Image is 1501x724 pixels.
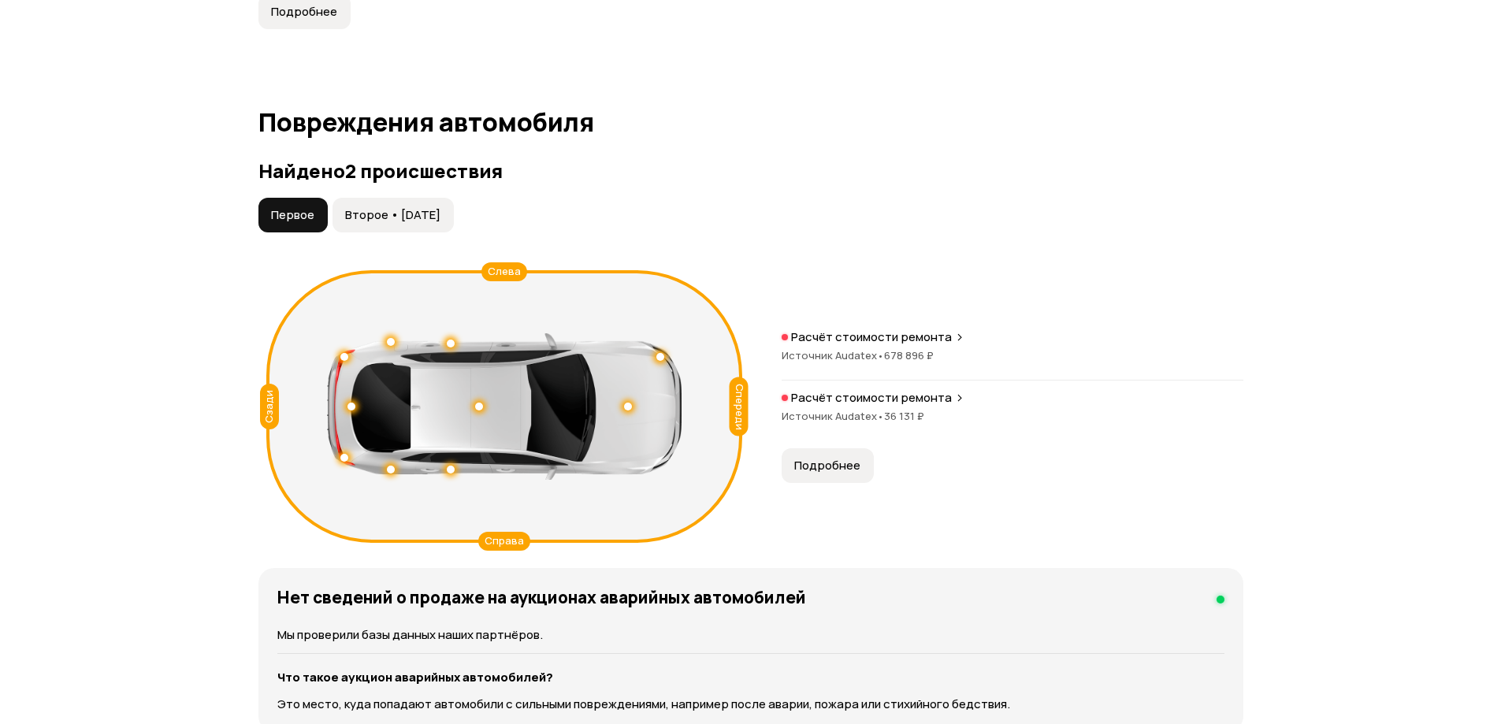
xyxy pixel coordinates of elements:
[277,626,1224,644] p: Мы проверили базы данных наших партнёров.
[794,458,860,473] span: Подробнее
[782,409,884,423] span: Источник Audatex
[884,409,924,423] span: 36 131 ₽
[258,160,1243,182] h3: Найдено 2 происшествия
[258,108,1243,136] h1: Повреждения автомобиля
[333,198,454,232] button: Второе • [DATE]
[481,262,527,281] div: Слева
[478,532,530,551] div: Справа
[260,384,279,429] div: Сзади
[271,4,337,20] span: Подробнее
[782,348,884,362] span: Источник Audatex
[782,448,874,483] button: Подробнее
[258,198,328,232] button: Первое
[729,377,748,436] div: Спереди
[277,696,1224,713] p: Это место, куда попадают автомобили с сильными повреждениями, например после аварии, пожара или с...
[791,390,952,406] p: Расчёт стоимости ремонта
[877,348,884,362] span: •
[884,348,934,362] span: 678 896 ₽
[345,207,440,223] span: Второе • [DATE]
[277,587,806,607] h4: Нет сведений о продаже на аукционах аварийных автомобилей
[877,409,884,423] span: •
[271,207,314,223] span: Первое
[791,329,952,345] p: Расчёт стоимости ремонта
[277,669,553,685] strong: Что такое аукцион аварийных автомобилей?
